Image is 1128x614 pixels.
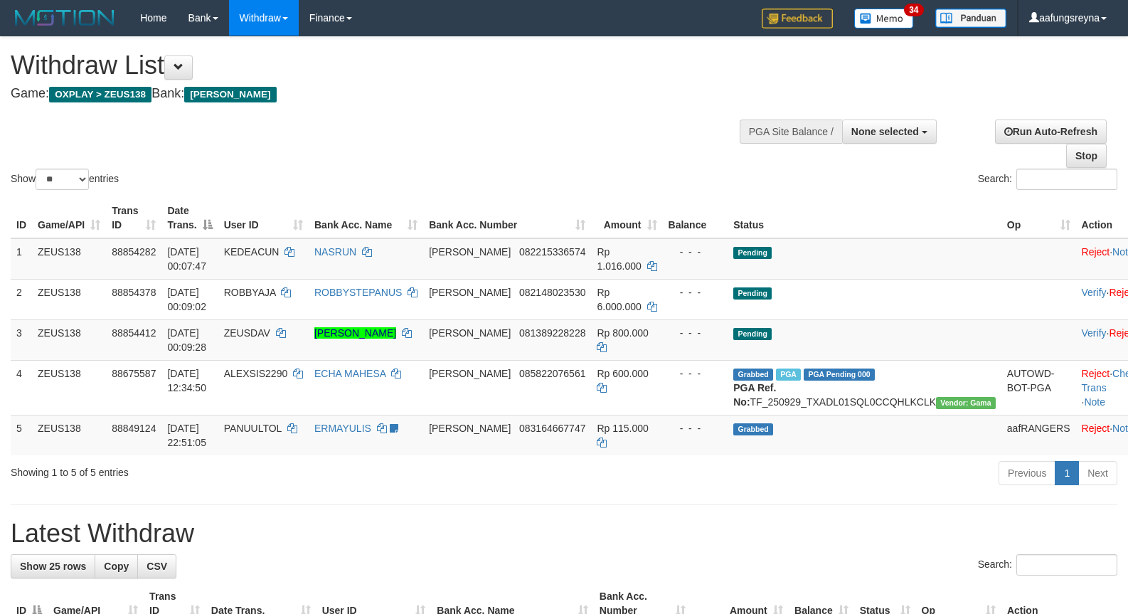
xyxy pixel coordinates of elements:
[663,198,728,238] th: Balance
[112,287,156,298] span: 88854378
[11,51,738,80] h1: Withdraw List
[935,9,1006,28] img: panduan.png
[11,360,32,415] td: 4
[1055,461,1079,485] a: 1
[20,561,86,572] span: Show 25 rows
[11,319,32,360] td: 3
[669,245,723,259] div: - - -
[167,287,206,312] span: [DATE] 00:09:02
[11,238,32,280] td: 1
[597,287,641,312] span: Rp 6.000.000
[733,247,772,259] span: Pending
[314,287,402,298] a: ROBBYSTEPANUS
[49,87,151,102] span: OXPLAY > ZEUS138
[11,554,95,578] a: Show 25 rows
[224,327,270,339] span: ZEUSDAV
[1084,396,1105,408] a: Note
[1082,246,1110,258] a: Reject
[728,198,1001,238] th: Status
[167,246,206,272] span: [DATE] 00:07:47
[804,369,875,381] span: PGA Pending
[1001,198,1076,238] th: Op: activate to sort column ascending
[429,423,511,434] span: [PERSON_NAME]
[161,198,218,238] th: Date Trans.: activate to sort column descending
[1082,423,1110,434] a: Reject
[429,368,511,379] span: [PERSON_NAME]
[314,368,385,379] a: ECHA MAHESA
[669,326,723,340] div: - - -
[429,246,511,258] span: [PERSON_NAME]
[167,327,206,353] span: [DATE] 00:09:28
[995,120,1107,144] a: Run Auto-Refresh
[106,198,161,238] th: Trans ID: activate to sort column ascending
[597,368,648,379] span: Rp 600.000
[429,327,511,339] span: [PERSON_NAME]
[669,366,723,381] div: - - -
[218,198,309,238] th: User ID: activate to sort column ascending
[137,554,176,578] a: CSV
[740,120,842,144] div: PGA Site Balance /
[519,368,585,379] span: Copy 085822076561 to clipboard
[32,360,106,415] td: ZEUS138
[11,169,119,190] label: Show entries
[112,327,156,339] span: 88854412
[167,368,206,393] span: [DATE] 12:34:50
[11,415,32,455] td: 5
[224,368,288,379] span: ALEXSIS2290
[112,423,156,434] span: 88849124
[519,287,585,298] span: Copy 082148023530 to clipboard
[1082,287,1107,298] a: Verify
[1078,461,1117,485] a: Next
[519,246,585,258] span: Copy 082215336574 to clipboard
[11,87,738,101] h4: Game: Bank:
[978,169,1117,190] label: Search:
[978,554,1117,576] label: Search:
[309,198,423,238] th: Bank Acc. Name: activate to sort column ascending
[224,246,280,258] span: KEDEACUN
[11,7,119,28] img: MOTION_logo.png
[224,423,282,434] span: PANUULTOL
[147,561,167,572] span: CSV
[32,198,106,238] th: Game/API: activate to sort column ascending
[591,198,662,238] th: Amount: activate to sort column ascending
[314,246,356,258] a: NASRUN
[1082,327,1107,339] a: Verify
[423,198,591,238] th: Bank Acc. Number: activate to sort column ascending
[733,369,773,381] span: Grabbed
[842,120,937,144] button: None selected
[95,554,138,578] a: Copy
[11,519,1117,548] h1: Latest Withdraw
[733,328,772,340] span: Pending
[519,327,585,339] span: Copy 081389228228 to clipboard
[11,198,32,238] th: ID
[36,169,89,190] select: Showentries
[1082,368,1110,379] a: Reject
[776,369,801,381] span: Marked by aafpengsreynich
[1001,360,1076,415] td: AUTOWD-BOT-PGA
[999,461,1055,485] a: Previous
[728,360,1001,415] td: TF_250929_TXADL01SQL0CCQHLKCLK
[904,4,923,16] span: 34
[733,287,772,300] span: Pending
[104,561,129,572] span: Copy
[112,368,156,379] span: 88675587
[733,423,773,435] span: Grabbed
[597,327,648,339] span: Rp 800.000
[32,279,106,319] td: ZEUS138
[597,423,648,434] span: Rp 115.000
[1016,554,1117,576] input: Search:
[32,319,106,360] td: ZEUS138
[167,423,206,448] span: [DATE] 22:51:05
[936,397,996,409] span: Vendor URL: https://trx31.1velocity.biz
[669,421,723,435] div: - - -
[854,9,914,28] img: Button%20Memo.svg
[669,285,723,300] div: - - -
[733,382,776,408] b: PGA Ref. No:
[519,423,585,434] span: Copy 083164667747 to clipboard
[851,126,919,137] span: None selected
[314,327,396,339] a: [PERSON_NAME]
[224,287,276,298] span: ROBBYAJA
[429,287,511,298] span: [PERSON_NAME]
[762,9,833,28] img: Feedback.jpg
[11,279,32,319] td: 2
